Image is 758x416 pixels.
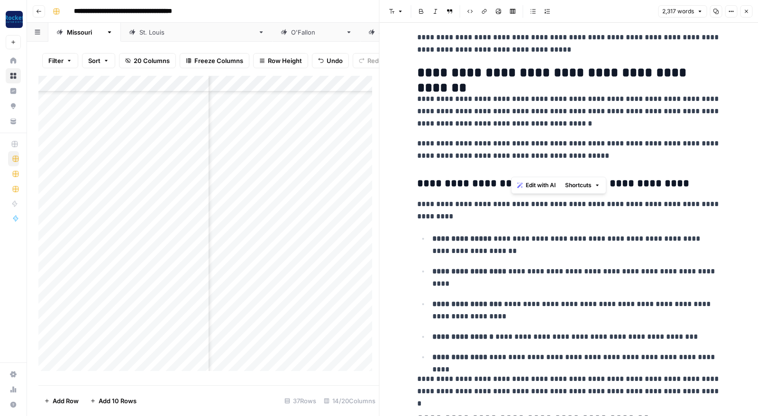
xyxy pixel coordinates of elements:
a: [PERSON_NAME] [273,23,360,42]
a: [GEOGRAPHIC_DATA] [360,23,461,42]
button: Add 10 Rows [84,393,142,408]
div: [PERSON_NAME] [291,27,342,37]
div: [US_STATE] [67,27,102,37]
button: Workspace: Rocket Pilots [6,8,21,31]
span: Shortcuts [565,181,592,190]
a: Opportunities [6,99,21,114]
div: [GEOGRAPHIC_DATA][PERSON_NAME] [139,27,254,37]
button: Help + Support [6,397,21,412]
a: Usage [6,382,21,397]
button: Filter [42,53,78,68]
button: 2,317 words [658,5,707,18]
a: Insights [6,83,21,99]
button: Undo [312,53,349,68]
button: Sort [82,53,115,68]
span: Freeze Columns [194,56,243,65]
a: [US_STATE] [48,23,121,42]
a: Home [6,53,21,68]
span: Add Row [53,396,79,406]
span: Row Height [268,56,302,65]
div: 14/20 Columns [320,393,379,408]
span: Filter [48,56,64,65]
a: Settings [6,367,21,382]
span: Sort [88,56,100,65]
button: Row Height [253,53,308,68]
img: Rocket Pilots Logo [6,11,23,28]
button: Redo [353,53,389,68]
a: Browse [6,68,21,83]
div: 37 Rows [281,393,320,408]
span: 2,317 words [662,7,694,16]
button: Add Row [38,393,84,408]
a: [GEOGRAPHIC_DATA][PERSON_NAME] [121,23,273,42]
span: Edit with AI [526,181,556,190]
button: 20 Columns [119,53,176,68]
span: Undo [327,56,343,65]
button: Freeze Columns [180,53,249,68]
span: Add 10 Rows [99,396,137,406]
span: 20 Columns [134,56,170,65]
a: Your Data [6,114,21,129]
button: Edit with AI [513,179,559,191]
span: Redo [367,56,383,65]
button: Shortcuts [561,179,604,191]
